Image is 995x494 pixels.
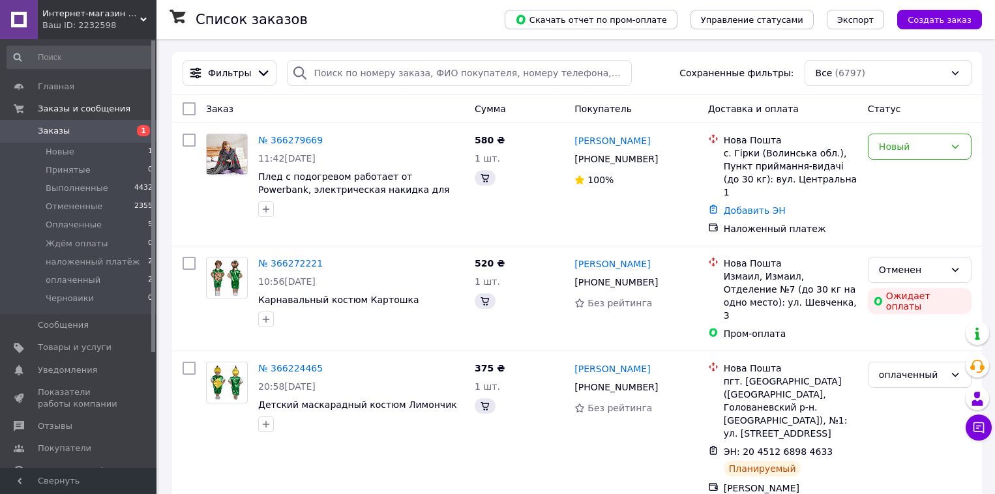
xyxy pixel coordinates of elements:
[38,386,121,410] span: Показатели работы компании
[475,381,500,392] span: 1 шт.
[505,10,677,29] button: Скачать отчет по пром-оплате
[206,257,248,298] a: Фото товару
[475,258,505,269] span: 520 ₴
[475,104,506,114] span: Сумма
[258,171,450,208] a: Плед с подогревом работает от Powerbank, электрическая накидка для согревания в холодную погоду
[42,8,140,20] span: Интернет-магазин " Пассаж "
[724,446,833,457] span: ЭН: 20 4512 6898 4633
[574,154,658,164] span: [PHONE_NUMBER]
[258,381,316,392] span: 20:58[DATE]
[724,327,857,340] div: Пром-оплата
[574,134,650,147] a: [PERSON_NAME]
[258,400,457,410] a: Детский маскарадный костюм Лимончик
[38,81,74,93] span: Главная
[475,135,505,145] span: 580 ₴
[258,153,316,164] span: 11:42[DATE]
[868,288,972,314] div: Ожидает оплаты
[46,256,140,268] span: наложенный платёж
[148,238,153,250] span: 0
[38,103,130,115] span: Заказы и сообщения
[868,104,901,114] span: Статус
[258,258,323,269] a: № 366272221
[258,295,419,305] a: Карнавальный костюм Картошка
[835,68,865,78] span: (6797)
[38,420,72,432] span: Отзывы
[879,368,945,382] div: оплаченный
[816,66,833,80] span: Все
[38,443,91,454] span: Покупатели
[46,293,94,304] span: Черновики
[475,276,500,287] span: 1 шт.
[724,222,857,235] div: Наложенный платеж
[207,134,247,175] img: Фото товару
[38,364,97,376] span: Уведомления
[46,146,74,158] span: Новые
[258,135,323,145] a: № 366279669
[587,298,652,308] span: Без рейтинга
[708,104,799,114] span: Доставка и оплата
[879,139,945,154] div: Новый
[46,201,102,212] span: Отмененные
[46,274,100,286] span: оплаченный
[724,205,786,216] a: Добавить ЭН
[587,175,614,185] span: 100%
[196,12,308,27] h1: Список заказов
[724,134,857,147] div: Нова Пошта
[258,363,323,373] a: № 366224465
[7,46,154,69] input: Поиск
[679,66,794,80] span: Сохраненные фильтры:
[38,125,70,137] span: Заказы
[475,153,500,164] span: 1 шт.
[46,219,102,231] span: Оплаченные
[966,414,992,441] button: Чат с покупателем
[827,10,884,29] button: Экспорт
[206,134,248,175] a: Фото товару
[287,60,632,86] input: Поиск по номеру заказа, ФИО покупателя, номеру телефона, Email, номеру накладной
[897,10,982,29] button: Создать заказ
[206,104,233,114] span: Заказ
[515,14,667,25] span: Скачать отчет по пром-оплате
[691,10,814,29] button: Управление статусами
[46,164,91,176] span: Принятые
[148,293,153,304] span: 0
[724,270,857,322] div: Измаил, Измаил, Отделение №7 (до 30 кг на одно место): ул. Шевченка, 3
[701,15,803,25] span: Управление статусами
[137,125,150,136] span: 1
[148,146,153,158] span: 1
[46,182,108,194] span: Выполненные
[206,362,248,403] a: Фото товару
[724,257,857,270] div: Нова Пошта
[724,461,801,476] div: Планируемый
[38,319,89,331] span: Сообщения
[574,277,658,287] span: [PHONE_NUMBER]
[207,259,247,295] img: Фото товару
[38,341,111,353] span: Товары и услуги
[42,20,156,31] div: Ваш ID: 2232598
[208,66,251,80] span: Фильтры
[724,147,857,199] div: с. Гірки (Волинська обл.), Пункт приймання-видачі (до 30 кг): вул. Центральна 1
[884,14,982,24] a: Создать заказ
[587,403,652,413] span: Без рейтинга
[134,182,153,194] span: 4432
[879,263,945,277] div: Отменен
[258,276,316,287] span: 10:56[DATE]
[207,365,247,401] img: Фото товару
[38,465,108,477] span: Каталог ProSale
[724,375,857,440] div: пгт. [GEOGRAPHIC_DATA] ([GEOGRAPHIC_DATA], Голованевский р-н. [GEOGRAPHIC_DATA]), №1: ул. [STREET...
[574,382,658,392] span: [PHONE_NUMBER]
[46,238,108,250] span: Ждём оплаты
[837,15,874,25] span: Экспорт
[724,362,857,375] div: Нова Пошта
[475,363,505,373] span: 375 ₴
[148,219,153,231] span: 5
[148,164,153,176] span: 0
[574,104,632,114] span: Покупатель
[574,362,650,375] a: [PERSON_NAME]
[148,256,153,268] span: 2
[134,201,153,212] span: 2355
[574,257,650,270] a: [PERSON_NAME]
[908,15,972,25] span: Создать заказ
